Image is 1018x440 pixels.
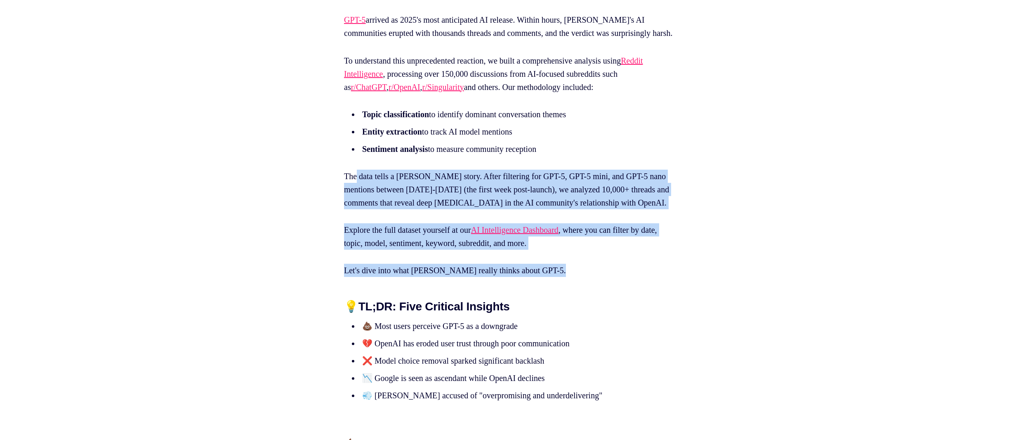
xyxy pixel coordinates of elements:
li: 💩 Most users perceive GPT-5 as a downgrade [360,319,662,333]
strong: Sentiment analysis [362,144,428,154]
li: to identify dominant conversation themes [360,108,662,121]
h2: TL;DR: Five Critical Insights [344,300,674,313]
li: ❌ Model choice removal sparked significant backlash [360,354,662,367]
li: to track AI model mentions [360,125,662,138]
li: 📉 Google is seen as ascendant while OpenAI declines [360,371,662,385]
p: Explore the full dataset yourself at our , where you can filter by date, topic, model, sentiment,... [344,223,674,250]
p: To understand this unprecedented reaction, we built a comprehensive analysis using , processing o... [344,54,674,94]
strong: 💡 [344,300,358,313]
a: r/Singularity [422,83,464,92]
a: r/OpenAI [389,83,420,92]
strong: Topic classification [362,110,429,119]
p: Let's dive into what [PERSON_NAME] really thinks about GPT-5. [344,264,674,277]
a: r/ChatGPT [351,83,386,92]
li: 💨 [PERSON_NAME] accused of "overpromising and underdelivering" [360,389,662,402]
a: GPT-5 [344,15,366,24]
p: arrived as 2025's most anticipated AI release. Within hours, [PERSON_NAME]'s AI communities erupt... [344,13,674,40]
li: to measure community reception [360,142,662,156]
a: Reddit Intelligence [344,56,643,78]
strong: Entity extraction [362,127,422,136]
li: 💔 OpenAI has eroded user trust through poor communication [360,337,662,350]
a: AI Intelligence Dashboard [471,225,558,234]
p: The data tells a [PERSON_NAME] story. After filtering for GPT-5, GPT-5 mini, and GPT-5 nano menti... [344,170,674,209]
